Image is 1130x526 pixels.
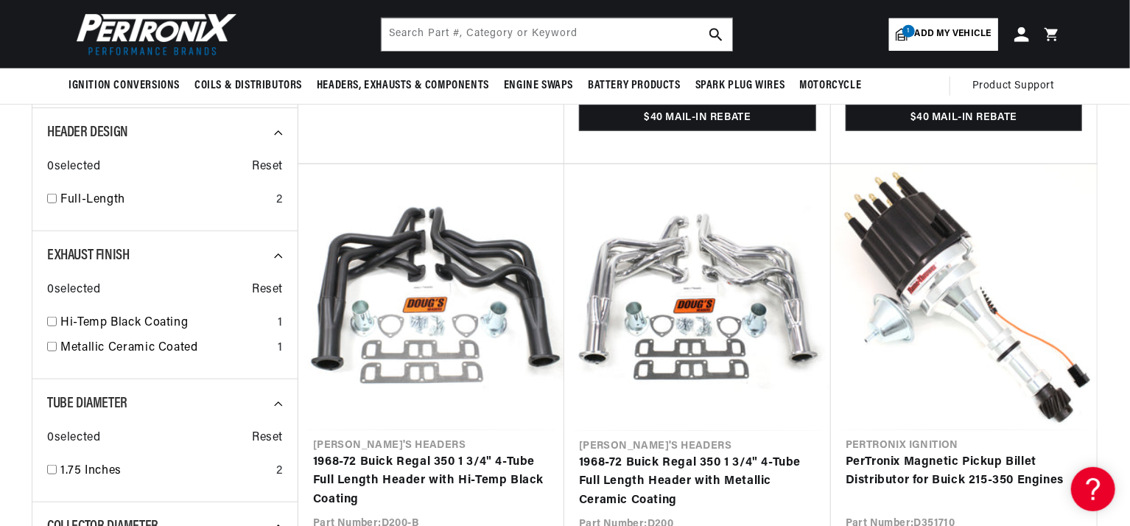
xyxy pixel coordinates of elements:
span: Tube Diameter [47,396,127,411]
input: Search Part #, Category or Keyword [382,18,732,51]
a: 1968-72 Buick Regal 350 1 3/4" 4-Tube Full Length Header with Hi-Temp Black Coating [313,453,550,510]
span: 0 selected [47,158,100,177]
span: Reset [252,281,283,300]
a: PerTronix Magnetic Pickup Billet Distributor for Buick 215-350 Engines [846,453,1082,491]
span: 0 selected [47,429,100,448]
span: Engine Swaps [504,78,573,94]
img: Pertronix [69,9,238,60]
span: Reset [252,429,283,448]
span: Add my vehicle [915,27,992,41]
a: Full-Length [60,191,270,210]
a: 1.75 Inches [60,462,270,481]
span: Reset [252,158,283,177]
span: 1 [902,25,915,38]
summary: Battery Products [580,69,688,103]
summary: Ignition Conversions [69,69,187,103]
div: 1 [278,314,283,333]
span: Product Support [972,78,1054,94]
span: Motorcycle [799,78,861,94]
summary: Engine Swaps [496,69,580,103]
a: Metallic Ceramic Coated [60,339,272,358]
a: 1Add my vehicle [889,18,998,51]
div: 2 [276,191,283,210]
span: 0 selected [47,281,100,300]
span: Battery Products [588,78,681,94]
button: search button [700,18,732,51]
div: 1 [278,339,283,358]
span: Spark Plug Wires [695,78,785,94]
span: Coils & Distributors [194,78,302,94]
span: Ignition Conversions [69,78,180,94]
summary: Spark Plug Wires [688,69,793,103]
summary: Headers, Exhausts & Components [309,69,496,103]
span: Header Design [47,125,128,140]
summary: Product Support [972,69,1061,104]
summary: Coils & Distributors [187,69,309,103]
div: 2 [276,462,283,481]
span: Exhaust Finish [47,248,129,263]
summary: Motorcycle [792,69,868,103]
a: 1968-72 Buick Regal 350 1 3/4" 4-Tube Full Length Header with Metallic Ceramic Coating [579,454,816,511]
a: Hi-Temp Black Coating [60,314,272,333]
span: Headers, Exhausts & Components [317,78,489,94]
